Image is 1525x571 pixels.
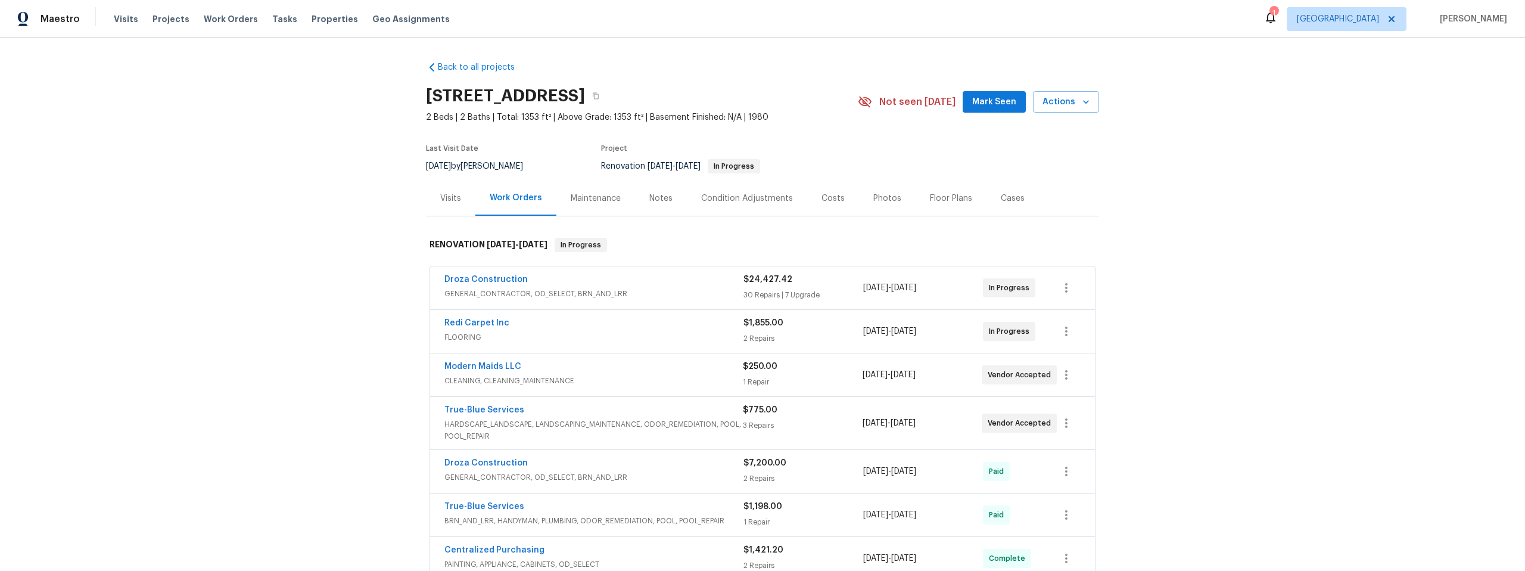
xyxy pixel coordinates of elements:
[114,13,138,25] span: Visits
[444,319,509,327] a: Redi Carpet Inc
[440,193,461,204] div: Visits
[444,275,528,284] a: Droza Construction
[426,61,540,73] a: Back to all projects
[743,502,782,511] span: $1,198.00
[863,325,916,337] span: -
[444,288,743,300] span: GENERAL_CONTRACTOR, OD_SELECT, BRN_AND_LRR
[863,371,888,379] span: [DATE]
[863,554,888,563] span: [DATE]
[743,406,777,414] span: $775.00
[585,85,606,107] button: Copy Address
[743,459,786,467] span: $7,200.00
[426,162,451,170] span: [DATE]
[444,558,743,570] span: PAINTING, APPLIANCE, CABINETS, OD_SELECT
[1033,91,1099,113] button: Actions
[444,459,528,467] a: Droza Construction
[426,226,1099,264] div: RENOVATION [DATE]-[DATE]In Progress
[891,511,916,519] span: [DATE]
[701,193,793,204] div: Condition Adjustments
[863,466,916,477] span: -
[863,419,888,427] span: [DATE]
[152,13,189,25] span: Projects
[988,369,1056,381] span: Vendor Accepted
[519,240,547,249] span: [DATE]
[601,145,627,152] span: Project
[743,275,792,284] span: $24,427.42
[490,192,542,204] div: Work Orders
[444,471,743,483] span: GENERAL_CONTRACTOR, OD_SELECT, BRN_AND_LRR
[426,90,585,102] h2: [STREET_ADDRESS]
[891,284,916,292] span: [DATE]
[649,193,673,204] div: Notes
[487,240,547,249] span: -
[1042,95,1090,110] span: Actions
[444,418,743,442] span: HARDSCAPE_LANDSCAPE, LANDSCAPING_MAINTENANCE, ODOR_REMEDIATION, POOL, POOL_REPAIR
[312,13,358,25] span: Properties
[709,163,759,170] span: In Progress
[430,238,547,252] h6: RENOVATION
[891,327,916,336] span: [DATE]
[1269,7,1278,19] div: 1
[426,145,478,152] span: Last Visit Date
[571,193,621,204] div: Maintenance
[863,467,888,476] span: [DATE]
[963,91,1026,113] button: Mark Seen
[863,417,916,429] span: -
[863,509,916,521] span: -
[41,13,80,25] span: Maestro
[444,362,521,371] a: Modern Maids LLC
[879,96,956,108] span: Not seen [DATE]
[743,546,783,554] span: $1,421.20
[972,95,1016,110] span: Mark Seen
[743,319,783,327] span: $1,855.00
[743,289,863,301] div: 30 Repairs | 7 Upgrade
[891,554,916,563] span: [DATE]
[426,159,537,173] div: by [PERSON_NAME]
[930,193,972,204] div: Floor Plans
[743,516,863,528] div: 1 Repair
[1435,13,1507,25] span: [PERSON_NAME]
[989,466,1009,477] span: Paid
[863,284,888,292] span: [DATE]
[863,511,888,519] span: [DATE]
[891,467,916,476] span: [DATE]
[989,509,1009,521] span: Paid
[487,240,515,249] span: [DATE]
[743,333,863,345] div: 2 Repairs
[743,420,862,432] div: 3 Repairs
[743,376,862,388] div: 1 Repair
[556,239,606,251] span: In Progress
[1297,13,1379,25] span: [GEOGRAPHIC_DATA]
[444,406,524,414] a: True-Blue Services
[863,327,888,336] span: [DATE]
[676,162,701,170] span: [DATE]
[204,13,258,25] span: Work Orders
[272,15,297,23] span: Tasks
[989,282,1034,294] span: In Progress
[891,371,916,379] span: [DATE]
[444,375,743,387] span: CLEANING, CLEANING_MAINTENANCE
[863,282,916,294] span: -
[372,13,450,25] span: Geo Assignments
[989,553,1030,564] span: Complete
[444,502,524,511] a: True-Blue Services
[426,111,858,123] span: 2 Beds | 2 Baths | Total: 1353 ft² | Above Grade: 1353 ft² | Basement Finished: N/A | 1980
[743,473,863,485] div: 2 Repairs
[743,362,777,371] span: $250.00
[648,162,673,170] span: [DATE]
[601,162,760,170] span: Renovation
[989,325,1034,337] span: In Progress
[444,331,743,343] span: FLOORING
[821,193,845,204] div: Costs
[444,546,544,554] a: Centralized Purchasing
[988,417,1056,429] span: Vendor Accepted
[873,193,901,204] div: Photos
[891,419,916,427] span: [DATE]
[863,553,916,564] span: -
[444,515,743,527] span: BRN_AND_LRR, HANDYMAN, PLUMBING, ODOR_REMEDIATION, POOL, POOL_REPAIR
[863,369,916,381] span: -
[1001,193,1025,204] div: Cases
[648,162,701,170] span: -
